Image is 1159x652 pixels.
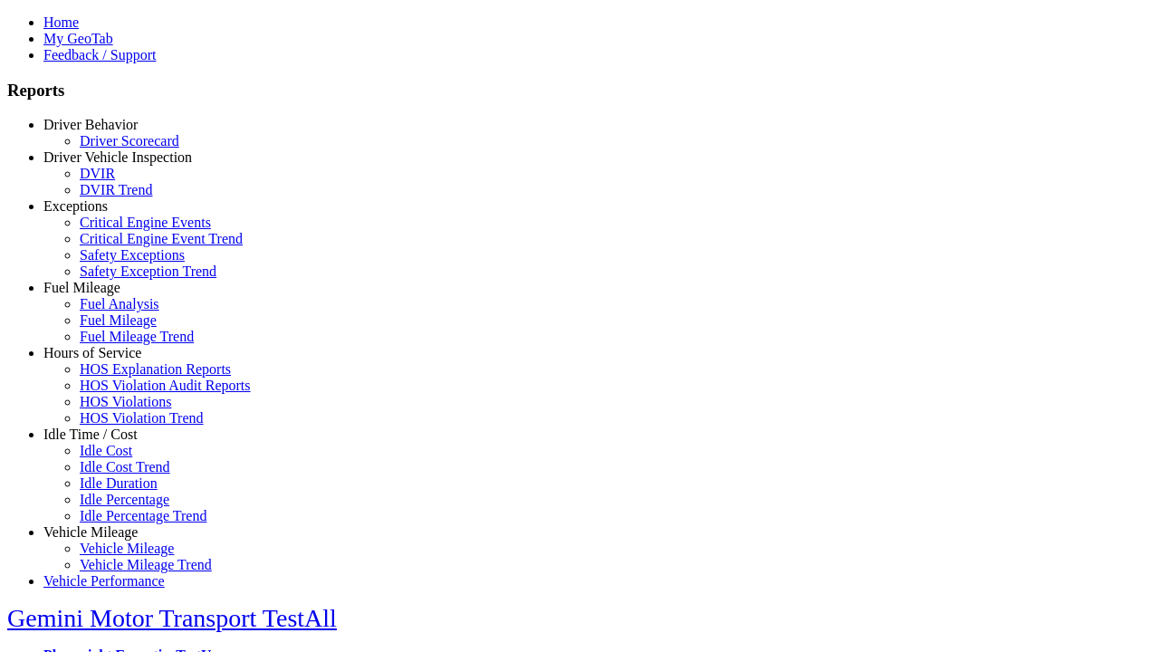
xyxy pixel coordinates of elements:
[80,296,159,312] a: Fuel Analysis
[7,81,1152,101] h3: Reports
[80,492,169,507] a: Idle Percentage
[43,280,120,295] a: Fuel Mileage
[80,166,115,181] a: DVIR
[80,215,211,230] a: Critical Engine Events
[7,604,337,632] a: Gemini Motor Transport TestAll
[43,573,165,589] a: Vehicle Performance
[80,329,194,344] a: Fuel Mileage Trend
[80,264,216,279] a: Safety Exception Trend
[43,427,138,442] a: Idle Time / Cost
[80,378,251,393] a: HOS Violation Audit Reports
[43,345,141,360] a: Hours of Service
[80,312,157,328] a: Fuel Mileage
[80,459,170,475] a: Idle Cost Trend
[43,117,138,132] a: Driver Behavior
[80,231,243,246] a: Critical Engine Event Trend
[80,475,158,491] a: Idle Duration
[80,361,231,377] a: HOS Explanation Reports
[80,508,206,523] a: Idle Percentage Trend
[43,31,113,46] a: My GeoTab
[80,247,185,263] a: Safety Exceptions
[80,182,152,197] a: DVIR Trend
[43,149,192,165] a: Driver Vehicle Inspection
[80,394,171,409] a: HOS Violations
[80,410,204,426] a: HOS Violation Trend
[43,14,79,30] a: Home
[80,443,132,458] a: Idle Cost
[43,524,138,540] a: Vehicle Mileage
[80,133,179,149] a: Driver Scorecard
[43,47,156,62] a: Feedback / Support
[43,198,108,214] a: Exceptions
[80,541,174,556] a: Vehicle Mileage
[80,557,212,572] a: Vehicle Mileage Trend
